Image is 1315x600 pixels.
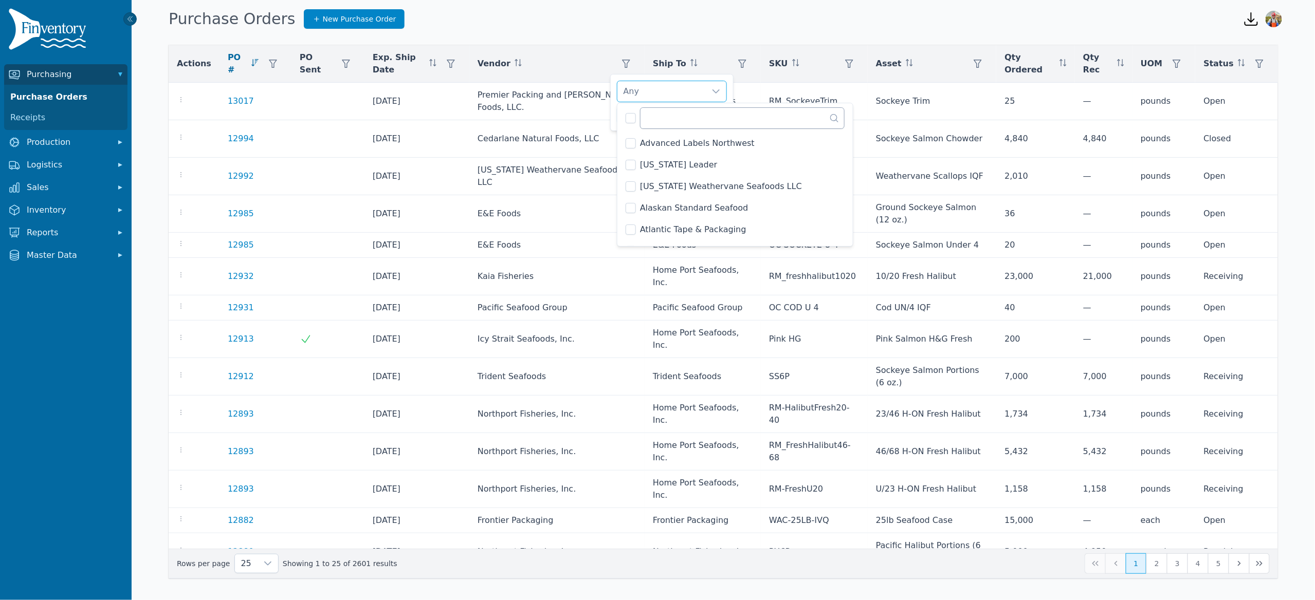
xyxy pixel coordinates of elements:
[640,223,746,236] span: Atlantic Tape & Packaging
[1195,158,1278,195] td: Open
[228,333,254,345] a: 12913
[478,58,510,70] span: Vendor
[868,321,996,358] td: Pink Salmon H&G Fresh
[27,204,109,216] span: Inventory
[1133,433,1196,471] td: pounds
[1075,508,1133,533] td: —
[868,433,996,471] td: 46/68 H-ON Fresh Halibut
[469,471,645,508] td: Northport Fisheries, Inc.
[1133,195,1196,233] td: pounds
[300,51,332,76] span: PO Sent
[1075,396,1133,433] td: 1,734
[996,471,1075,508] td: 1,158
[364,120,469,158] td: [DATE]
[364,358,469,396] td: [DATE]
[868,233,996,258] td: Sockeye Salmon Under 4
[4,222,127,243] button: Reports
[645,508,761,533] td: Frontier Packaging
[645,396,761,433] td: Home Port Seafoods, Inc.
[1075,433,1133,471] td: 5,432
[645,295,761,321] td: Pacific Seafood Group
[868,83,996,120] td: Sockeye Trim
[228,51,247,76] span: PO #
[1133,533,1196,571] td: pounds
[640,137,755,149] span: Advanced Labels Northwest
[1229,553,1249,574] button: Next Page
[1208,553,1229,574] button: Page 5
[996,396,1075,433] td: 1,734
[304,9,405,29] a: New Purchase Order
[1141,58,1163,70] span: UOM
[996,321,1075,358] td: 200
[1195,508,1278,533] td: Open
[364,433,469,471] td: [DATE]
[1195,195,1278,233] td: Open
[1075,233,1133,258] td: —
[469,120,645,158] td: Cedarlane Natural Foods, LLC
[996,258,1075,295] td: 23,000
[6,87,125,107] a: Purchase Orders
[996,158,1075,195] td: 2,010
[228,546,254,558] a: 12880
[761,471,868,508] td: RM-FreshU20
[364,258,469,295] td: [DATE]
[1126,553,1146,574] button: Page 1
[645,321,761,358] td: Home Port Seafoods, Inc.
[364,83,469,120] td: [DATE]
[1133,471,1196,508] td: pounds
[1195,396,1278,433] td: Receiving
[645,258,761,295] td: Home Port Seafoods, Inc.
[228,133,254,145] a: 12994
[868,471,996,508] td: U/23 H-ON Fresh Halibut
[1133,396,1196,433] td: pounds
[645,471,761,508] td: Home Port Seafoods, Inc.
[1133,295,1196,321] td: pounds
[761,533,868,571] td: PH6P
[1167,553,1188,574] button: Page 3
[1146,553,1167,574] button: Page 2
[640,202,748,214] span: Alaskan Standard Seafood
[619,198,851,218] li: Alaskan Standard Seafood
[1075,83,1133,120] td: —
[645,358,761,396] td: Trident Seafoods
[469,195,645,233] td: E&E Foods
[27,159,109,171] span: Logistics
[228,370,254,383] a: 12912
[373,51,425,76] span: Exp. Ship Date
[640,180,802,193] span: [US_STATE] Weathervane Seafoods LLC
[1249,553,1270,574] button: Last Page
[283,558,397,569] span: Showing 1 to 25 of 2601 results
[235,554,258,573] span: Rows per page
[868,120,996,158] td: Sockeye Salmon Chowder
[1075,321,1133,358] td: —
[1075,295,1133,321] td: —
[4,245,127,266] button: Master Data
[996,508,1075,533] td: 15,000
[169,10,296,28] h1: Purchase Orders
[868,158,996,195] td: Weathervane Scallops IQF
[1195,533,1278,571] td: Receiving
[4,177,127,198] button: Sales
[228,95,254,107] a: 13017
[469,508,645,533] td: Frontier Packaging
[364,396,469,433] td: [DATE]
[364,158,469,195] td: [DATE]
[228,302,254,314] a: 12931
[177,58,211,70] span: Actions
[469,83,645,120] td: Premier Packing and [PERSON_NAME] Foods, LLC.
[364,471,469,508] td: [DATE]
[1266,11,1282,27] img: Sera Wheeler
[364,233,469,258] td: [DATE]
[761,295,868,321] td: OC COD U 4
[1075,195,1133,233] td: —
[761,83,868,120] td: RM_SockeyeTrim
[27,181,109,194] span: Sales
[868,295,996,321] td: Cod UN/4 IQF
[1075,120,1133,158] td: 4,840
[364,295,469,321] td: [DATE]
[469,433,645,471] td: Northport Fisheries, Inc.
[228,483,254,495] a: 12893
[364,195,469,233] td: [DATE]
[228,270,254,283] a: 12932
[1195,471,1278,508] td: Receiving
